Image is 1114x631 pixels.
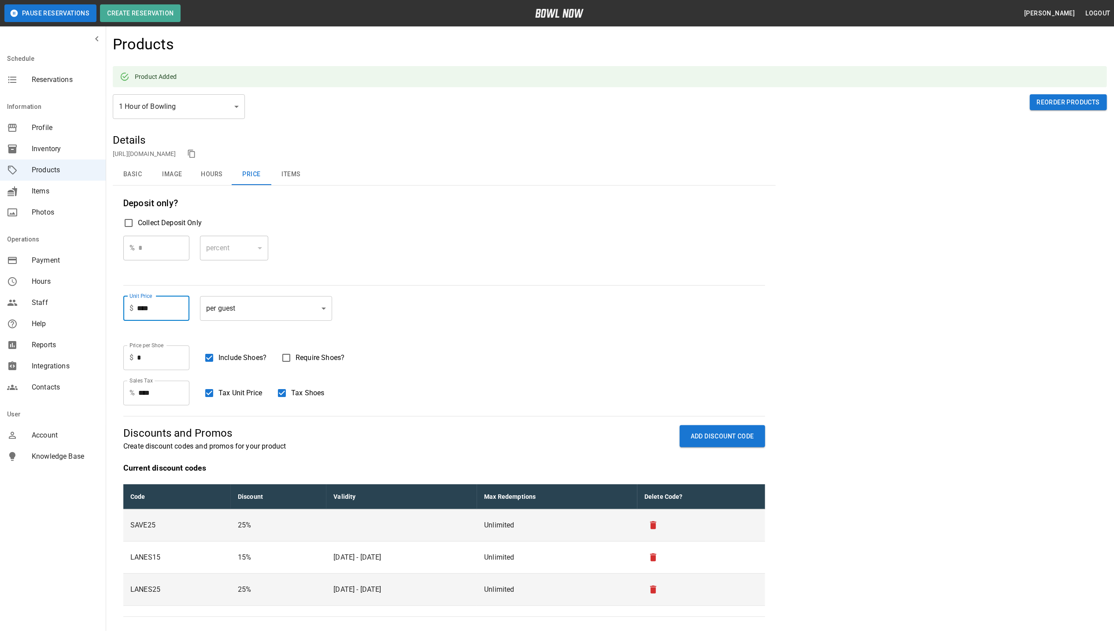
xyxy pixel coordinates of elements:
div: percent [200,236,268,260]
p: Discounts and Promos [123,425,286,441]
img: logo [535,9,584,18]
div: basic tabs example [113,164,776,185]
div: per guest [200,296,332,321]
button: Items [271,164,311,185]
span: Include Shoes? [218,353,266,363]
button: Basic [113,164,152,185]
span: Integrations [32,361,99,371]
p: [DATE] - [DATE] [333,552,470,563]
span: Inventory [32,144,99,154]
span: Help [32,319,99,329]
button: [PERSON_NAME] [1021,5,1078,22]
button: Image [152,164,192,185]
span: Hours [32,276,99,287]
h6: Deposit only? [123,196,765,210]
p: Unlimited [484,520,630,531]
p: $ [130,353,133,363]
span: Knowledge Base [32,451,99,462]
span: Staff [32,297,99,308]
span: Payment [32,255,99,266]
button: Logout [1082,5,1114,22]
span: Reports [32,340,99,350]
p: 25 % [238,584,319,595]
p: 15 % [238,552,319,563]
button: remove [644,581,662,598]
p: [DATE] - [DATE] [333,584,470,595]
button: Price [232,164,271,185]
th: Discount [231,484,326,509]
span: Products [32,165,99,175]
p: $ [130,303,133,314]
span: Tax Unit Price [218,388,262,398]
span: Require Shoes? [296,353,344,363]
span: Account [32,430,99,441]
h4: Products [113,35,174,54]
span: Tax Shoes [291,388,324,398]
th: Validity [326,484,477,509]
button: Hours [192,164,232,185]
div: Product Added [135,69,177,85]
p: Unlimited [484,584,630,595]
button: Create Reservation [100,4,181,22]
button: remove [644,516,662,534]
table: sticky table [123,484,765,606]
span: Collect Deposit Only [138,218,202,228]
span: Items [32,186,99,197]
span: Reservations [32,74,99,85]
p: % [130,243,135,253]
p: Create discount codes and promos for your product [123,441,286,452]
p: Current discount codes [123,462,765,474]
span: Profile [32,122,99,133]
div: 1 Hour of Bowling [113,94,245,119]
p: LANES15 [130,552,224,563]
a: [URL][DOMAIN_NAME] [113,150,176,157]
p: 25 % [238,520,319,531]
button: Reorder Products [1030,94,1107,111]
p: SAVE25 [130,520,224,531]
span: Photos [32,207,99,218]
th: Delete Code? [637,484,765,509]
p: LANES25 [130,584,224,595]
h5: Details [113,133,776,147]
button: Pause Reservations [4,4,96,22]
button: remove [644,549,662,566]
p: Unlimited [484,552,630,563]
span: Contacts [32,382,99,393]
th: Code [123,484,231,509]
button: ADD DISCOUNT CODE [680,425,765,448]
button: copy link [185,147,198,160]
p: % [130,388,135,398]
th: Max Redemptions [477,484,637,509]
